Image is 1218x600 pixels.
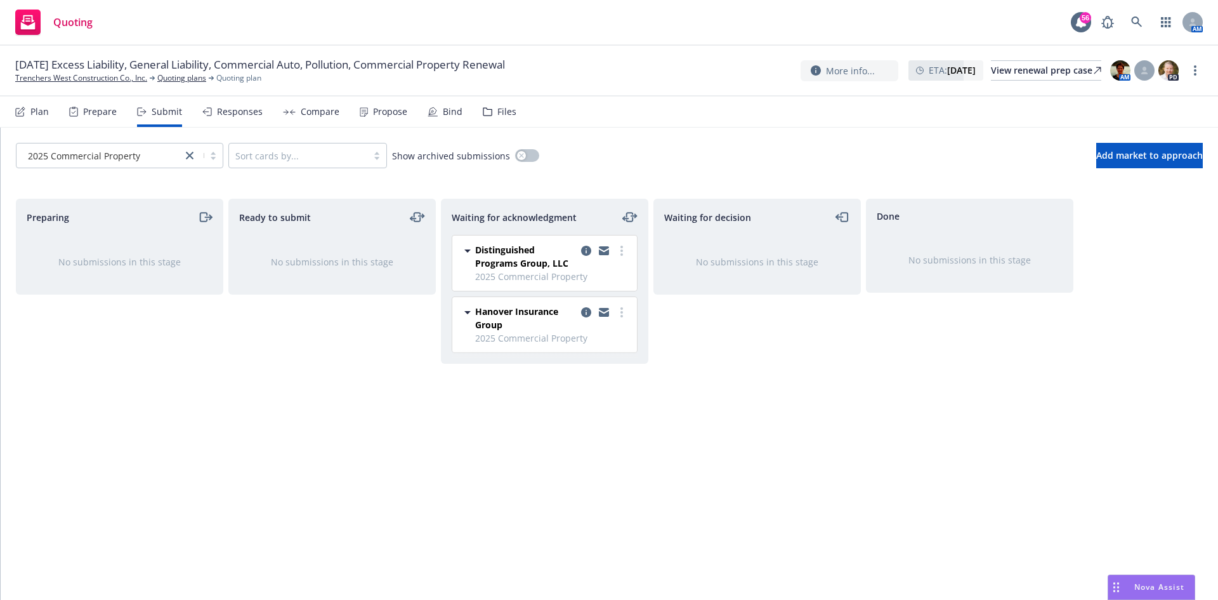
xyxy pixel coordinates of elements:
div: Plan [30,107,49,117]
span: Distinguished Programs Group, LLC [475,243,576,270]
div: Responses [217,107,263,117]
a: Switch app [1153,10,1179,35]
span: Waiting for decision [664,211,751,224]
a: Quoting [10,4,98,40]
button: Add market to approach [1096,143,1203,168]
a: moveLeftRight [410,210,425,225]
span: Hanover Insurance Group [475,305,576,331]
span: 2025 Commercial Property [28,149,140,163]
div: Prepare [83,107,117,117]
a: copy logging email [579,305,594,320]
div: Submit [152,107,182,117]
div: View renewal prep case [991,61,1101,80]
a: View renewal prep case [991,60,1101,81]
a: moveRight [197,210,213,225]
span: 2025 Commercial Property [475,270,629,283]
a: Quoting plans [157,72,206,84]
span: Nova Assist [1134,582,1184,592]
span: Done [877,210,900,223]
div: No submissions in this stage [37,255,202,269]
span: Add market to approach [1096,149,1203,161]
div: No submissions in this stage [887,253,1052,267]
div: Files [497,107,516,117]
a: more [614,243,629,258]
div: No submissions in this stage [674,255,840,269]
span: Show archived submissions [392,149,510,163]
a: close [182,148,197,163]
span: Waiting for acknowledgment [452,211,577,224]
a: Search [1124,10,1149,35]
div: 56 [1080,12,1091,23]
a: copy logging email [596,243,612,258]
button: Nova Assist [1108,575,1195,600]
div: Compare [301,107,339,117]
span: More info... [826,64,875,77]
div: Propose [373,107,407,117]
div: No submissions in this stage [249,255,415,269]
a: more [614,305,629,320]
a: moveLeftRight [622,210,638,225]
strong: [DATE] [947,64,976,76]
a: moveLeft [835,210,850,225]
span: 2025 Commercial Property [23,149,176,163]
a: Report a Bug [1095,10,1120,35]
span: Preparing [27,211,69,224]
div: Bind [443,107,462,117]
span: ETA : [929,63,976,77]
span: [DATE] Excess Liability, General Liability, Commercial Auto, Pollution, Commercial Property Renewal [15,57,505,72]
a: Trenchers West Construction Co., Inc. [15,72,147,84]
div: Drag to move [1108,575,1124,599]
a: copy logging email [579,243,594,258]
a: copy logging email [596,305,612,320]
span: Quoting [53,17,93,27]
img: photo [1110,60,1130,81]
img: photo [1158,60,1179,81]
span: 2025 Commercial Property [475,331,629,345]
button: More info... [801,60,898,81]
span: Ready to submit [239,211,311,224]
span: Quoting plan [216,72,261,84]
a: more [1188,63,1203,78]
